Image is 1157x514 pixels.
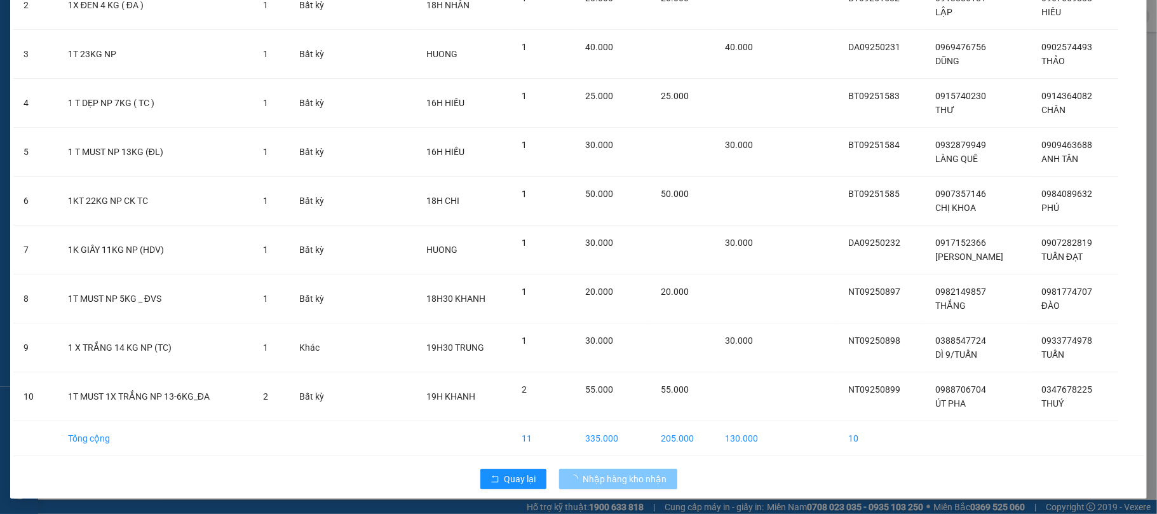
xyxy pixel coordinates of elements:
td: Bất kỳ [289,274,343,323]
span: 0907357146 [935,189,986,199]
span: 50.000 [661,189,689,199]
span: HUONG [426,49,457,59]
td: Bất kỳ [289,79,343,128]
td: 5 [13,128,58,177]
span: 20.000 [585,287,613,297]
span: 0914364082 [1041,91,1092,101]
span: 1 [522,287,527,297]
span: BT09251583 [848,91,900,101]
span: ÚT PHA [935,398,966,409]
span: 0388547724 [935,335,986,346]
span: 25.000 [661,91,689,101]
span: DŨNG [935,56,959,66]
td: Bất kỳ [289,177,343,226]
span: 0915740230 [935,91,986,101]
span: [PERSON_NAME] [935,252,1003,262]
span: 1 [263,49,268,59]
span: THẢO [1041,56,1065,66]
td: 10 [13,372,58,421]
td: 3 [13,30,58,79]
span: Quay lại [504,472,536,486]
td: 205.000 [651,421,715,456]
td: Khác [289,323,343,372]
span: BT09251584 [848,140,900,150]
td: 11 [511,421,575,456]
span: DÌ 9/TUẤN [935,349,977,360]
span: DA09250231 [848,42,900,52]
span: 0909463688 [1041,140,1092,150]
span: ĐÀO [1041,301,1060,311]
td: Bất kỳ [289,226,343,274]
span: 0969476756 [935,42,986,52]
span: 16H HIẾU [426,98,464,108]
td: 9 [13,323,58,372]
span: TUẤN [1041,349,1064,360]
span: 2 [522,384,527,395]
span: Nhập hàng kho nhận [583,472,667,486]
span: HUONG [426,245,457,255]
span: NT09250897 [848,287,900,297]
td: 1T MUST 1X TRẮNG NP 13-6KG_ĐA [58,372,253,421]
span: 19H30 TRUNG [426,342,484,353]
span: 30.000 [725,140,753,150]
span: 25.000 [585,91,613,101]
span: PHÚ [1041,203,1059,213]
td: Bất kỳ [289,128,343,177]
span: DA09250232 [848,238,900,248]
span: 1 [522,140,527,150]
span: 0347678225 [1041,384,1092,395]
td: 1 T DẸP NP 7KG ( TC ) [58,79,253,128]
span: 30.000 [725,238,753,248]
span: NT09250898 [848,335,900,346]
span: 0902574493 [1041,42,1092,52]
span: 40.000 [585,42,613,52]
span: 0988706704 [935,384,986,395]
span: BT09251585 [848,189,900,199]
td: 8 [13,274,58,323]
span: THẮNG [935,301,966,311]
td: 1KT 22KG NP CK TC [58,177,253,226]
td: 7 [13,226,58,274]
td: Bất kỳ [289,372,343,421]
span: THUÝ [1041,398,1064,409]
span: TUẤN ĐẠT [1041,252,1083,262]
span: 1 [263,147,268,157]
span: THƯ [935,105,954,115]
span: 1 [522,189,527,199]
span: 1 [263,342,268,353]
span: 55.000 [585,384,613,395]
span: 30.000 [585,335,613,346]
span: 1 [522,91,527,101]
td: 10 [838,421,925,456]
td: 1K GIẤY 11KG NP (HDV) [58,226,253,274]
td: 1T 23KG NP [58,30,253,79]
span: ANH TÂN [1041,154,1078,164]
button: rollbackQuay lại [480,469,546,489]
td: 1 T MUST NP 13KG (ĐL) [58,128,253,177]
span: 1 [263,245,268,255]
span: 50.000 [585,189,613,199]
span: 2 [263,391,268,402]
button: Nhập hàng kho nhận [559,469,677,489]
span: 1 [522,238,527,248]
span: 30.000 [725,335,753,346]
span: LẬP [935,7,952,17]
span: 19H KHANH [426,391,475,402]
span: 0907282819 [1041,238,1092,248]
span: 1 [522,335,527,346]
span: LÀNG QUÊ [935,154,978,164]
span: 55.000 [661,384,689,395]
span: 0932879949 [935,140,986,150]
span: 0981774707 [1041,287,1092,297]
td: 1T MUST NP 5KG _ ĐVS [58,274,253,323]
span: 1 [263,294,268,304]
span: CHỊ KHOA [935,203,976,213]
span: 0917152366 [935,238,986,248]
td: 335.000 [575,421,651,456]
span: 0933774978 [1041,335,1092,346]
span: 18H CHI [426,196,459,206]
span: 40.000 [725,42,753,52]
span: 20.000 [661,287,689,297]
span: 0984089632 [1041,189,1092,199]
span: 1 [263,196,268,206]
